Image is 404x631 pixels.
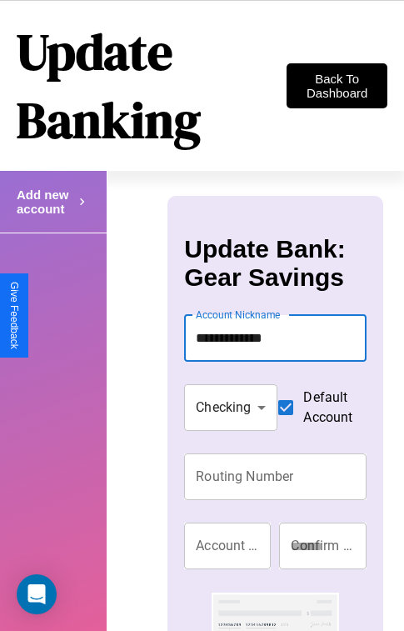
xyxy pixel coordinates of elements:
div: Checking [184,384,277,431]
label: Account Nickname [196,308,281,322]
span: Default Account [303,388,352,428]
h4: Add new account [17,188,75,216]
h3: Update Bank: Gear Savings [184,235,366,292]
h1: Update Banking [17,18,287,154]
button: Back To Dashboard [287,63,387,108]
div: Open Intercom Messenger [17,574,57,614]
div: Give Feedback [8,282,20,349]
